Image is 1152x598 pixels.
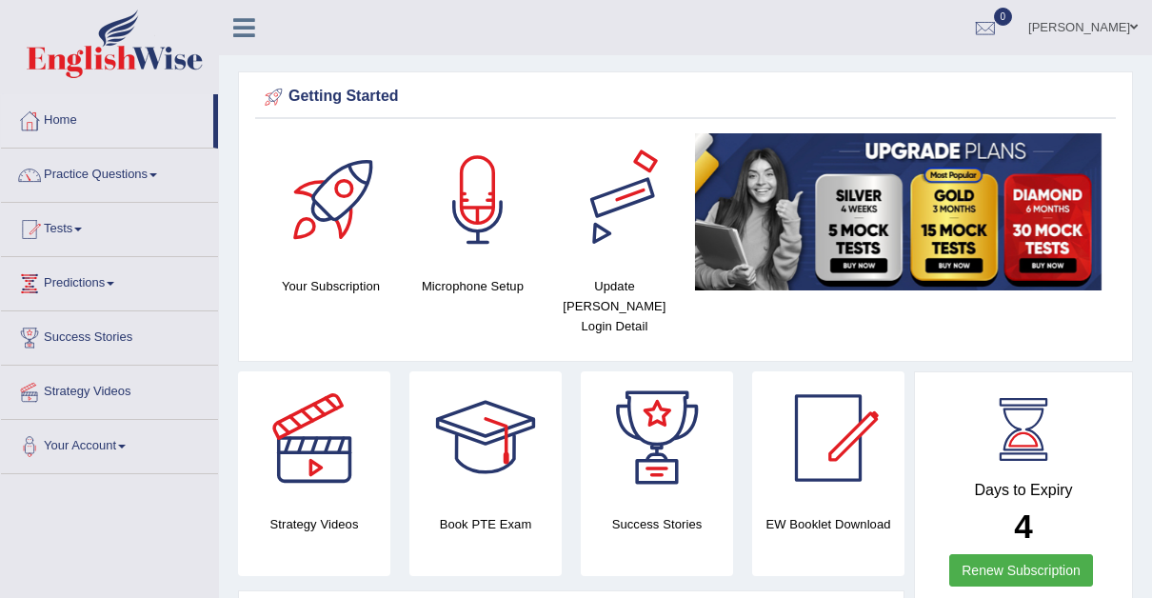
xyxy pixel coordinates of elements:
[553,276,676,336] h4: Update [PERSON_NAME] Login Detail
[1014,508,1032,545] b: 4
[1,203,218,250] a: Tests
[949,554,1093,587] a: Renew Subscription
[1,149,218,196] a: Practice Questions
[1,366,218,413] a: Strategy Videos
[752,514,904,534] h4: EW Booklet Download
[581,514,733,534] h4: Success Stories
[1,420,218,468] a: Your Account
[238,514,390,534] h4: Strategy Videos
[269,276,392,296] h4: Your Subscription
[936,482,1111,499] h4: Days to Expiry
[411,276,534,296] h4: Microphone Setup
[1,257,218,305] a: Predictions
[1,94,213,142] a: Home
[409,514,562,534] h4: Book PTE Exam
[1,311,218,359] a: Success Stories
[260,83,1111,111] div: Getting Started
[994,8,1013,26] span: 0
[695,133,1102,290] img: small5.jpg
